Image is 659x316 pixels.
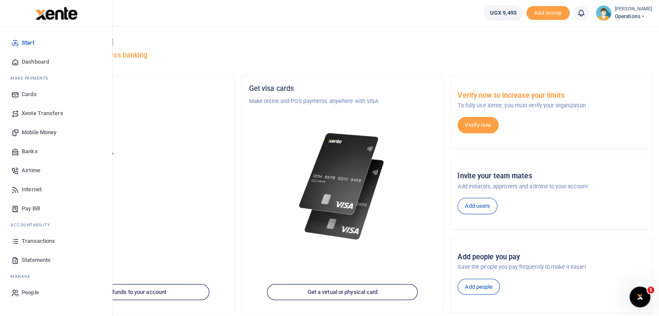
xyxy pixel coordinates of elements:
p: Add initiators, approvers and admins to your account [458,182,645,191]
a: Xente Transfers [7,104,105,123]
a: Add people [458,279,500,295]
h5: Add people you pay [458,253,645,261]
li: Toup your wallet [526,6,570,20]
span: ake Payments [15,75,49,81]
a: Get a virtual or physical card [267,284,418,300]
p: Your current account balance [40,150,227,158]
h5: UGX 9,493 [40,161,227,169]
img: xente-_physical_cards.png [296,126,390,247]
img: profile-user [596,5,611,21]
p: MAARIFASASA LIMITED [40,97,227,106]
a: Transactions [7,232,105,251]
span: Pay Bill [22,204,40,213]
span: Xente Transfers [22,109,63,118]
a: Add funds to your account [58,284,209,300]
li: Ac [7,218,105,232]
h5: Welcome to better business banking [33,51,652,60]
span: Internet [22,185,42,194]
p: Save the people you pay frequently to make it easier [458,263,645,271]
a: People [7,283,105,302]
h5: Get visa cards [249,84,436,93]
a: UGX 9,493 [484,5,523,21]
a: Pay Bill [7,199,105,218]
span: Cards [22,90,37,99]
h5: Verify now to increase your limits [458,91,645,100]
span: Airtime [22,166,40,175]
a: Banks [7,142,105,161]
span: Operations [615,13,652,20]
h4: Hello [PERSON_NAME] [33,37,652,47]
a: Mobile Money [7,123,105,142]
span: Banks [22,147,38,156]
span: Mobile Money [22,128,56,137]
span: anage [15,273,31,280]
a: logo-small logo-large logo-large [35,10,78,16]
span: Dashboard [22,58,49,66]
a: profile-user [PERSON_NAME] Operations [596,5,652,21]
li: M [7,71,105,85]
span: Statements [22,256,51,264]
span: Transactions [22,237,55,245]
h5: Account [40,118,227,126]
h5: Invite your team mates [458,172,645,181]
span: 1 [647,287,654,293]
iframe: Intercom live chat [630,287,650,307]
a: Airtime [7,161,105,180]
a: Dashboard [7,52,105,71]
span: Start [22,39,34,47]
a: Statements [7,251,105,270]
li: M [7,270,105,283]
img: logo-large [36,7,78,20]
h5: Organization [40,84,227,93]
span: UGX 9,493 [490,9,516,17]
small: [PERSON_NAME] [615,6,652,13]
a: Start [7,33,105,52]
p: Make online and POS payments anywhere with VISA [249,97,436,106]
p: Operations [40,131,227,139]
span: People [22,288,39,297]
a: Cards [7,85,105,104]
a: Add users [458,198,497,214]
a: Add money [526,9,570,16]
span: countability [17,222,50,228]
p: To fully use Xente, you must verify your organization [458,101,645,110]
a: Internet [7,180,105,199]
li: Wallet ballance [480,5,526,21]
a: Verify now [458,117,499,133]
span: Add money [526,6,570,20]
